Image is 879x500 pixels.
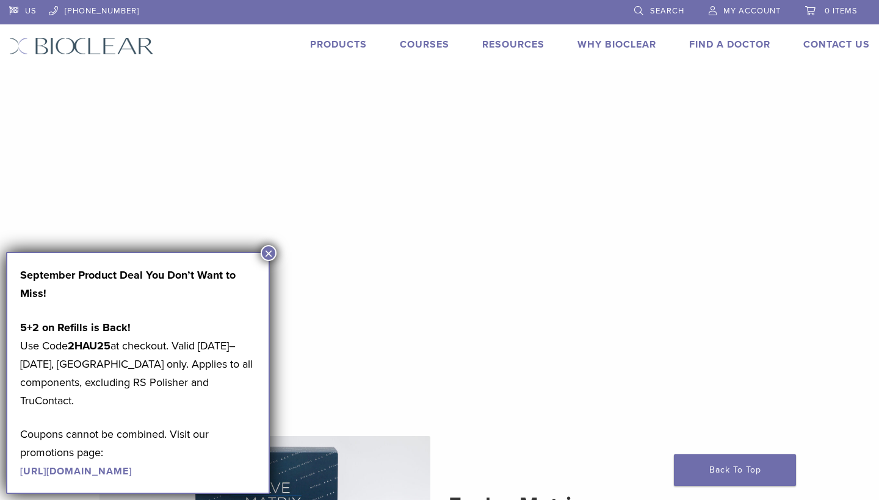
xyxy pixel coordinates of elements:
[20,268,236,300] strong: September Product Deal You Don’t Want to Miss!
[20,465,132,477] a: [URL][DOMAIN_NAME]
[803,38,870,51] a: Contact Us
[20,318,256,410] p: Use Code at checkout. Valid [DATE]–[DATE], [GEOGRAPHIC_DATA] only. Applies to all components, exc...
[674,454,796,486] a: Back To Top
[20,321,131,334] strong: 5+2 on Refills is Back!
[689,38,770,51] a: Find A Doctor
[261,245,277,261] button: Close
[400,38,449,51] a: Courses
[9,37,154,55] img: Bioclear
[825,6,858,16] span: 0 items
[68,339,110,352] strong: 2HAU25
[577,38,656,51] a: Why Bioclear
[650,6,684,16] span: Search
[310,38,367,51] a: Products
[482,38,544,51] a: Resources
[20,425,256,480] p: Coupons cannot be combined. Visit our promotions page:
[723,6,781,16] span: My Account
